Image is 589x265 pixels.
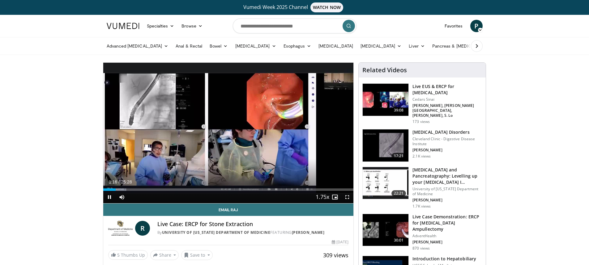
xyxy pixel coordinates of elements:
[178,20,206,32] a: Browse
[470,20,483,32] a: P
[391,190,406,196] span: 22:21
[108,250,148,260] a: 5 Thumbs Up
[362,66,407,74] h4: Related Videos
[329,191,341,203] button: Enable picture-in-picture mode
[108,221,133,236] img: University of Colorado Department of Medicine
[357,40,405,52] a: [MEDICAL_DATA]
[362,167,482,209] a: 22:21 [MEDICAL_DATA] and Pancreatography: Levelling up your [MEDICAL_DATA] I… University of [US_S...
[332,239,348,245] div: [DATE]
[363,129,408,162] img: 2be06fa1-8f42-4bab-b66d-9367dd3d8d02.150x105_q85_crop-smart_upscale.jpg
[103,188,354,191] div: Progress Bar
[412,129,482,135] h3: [MEDICAL_DATA] Disorders
[412,214,482,232] h3: Live Case Demonstration: ERCP for [MEDICAL_DATA] Ampullectomy
[391,237,406,243] span: 30:01
[412,103,482,118] p: [PERSON_NAME], [PERSON_NAME][GEOGRAPHIC_DATA], [PERSON_NAME], S. Lo
[412,198,482,203] p: [PERSON_NAME]
[103,191,116,203] button: Pause
[412,240,482,245] p: [PERSON_NAME]
[362,83,482,124] a: 39:08 Live EUS & ERCP for [MEDICAL_DATA] Cedars Sinai [PERSON_NAME], [PERSON_NAME][GEOGRAPHIC_DAT...
[150,250,179,260] button: Share
[143,20,178,32] a: Specialties
[103,204,354,216] a: Email Raj
[103,40,172,52] a: Advanced [MEDICAL_DATA]
[232,40,280,52] a: [MEDICAL_DATA]
[441,20,467,32] a: Favorites
[116,191,128,203] button: Mute
[341,191,353,203] button: Fullscreen
[412,204,431,209] p: 1.7K views
[109,179,117,184] span: 1:16
[107,23,139,29] img: VuMedi Logo
[391,153,406,159] span: 17:21
[412,246,430,251] p: 870 views
[162,230,271,235] a: University of [US_STATE] Department of Medicine
[103,63,354,204] video-js: Video Player
[117,252,120,258] span: 5
[363,84,408,116] img: 988aa6cd-5af5-4b12-ac8b-5ddcd403959d.150x105_q85_crop-smart_upscale.jpg
[119,179,120,184] span: /
[412,119,430,124] p: 173 views
[310,2,343,12] span: WATCH NOW
[280,40,315,52] a: Esophagus
[391,107,406,113] span: 39:08
[412,154,431,159] p: 2.1K views
[412,167,482,185] h3: [MEDICAL_DATA] and Pancreatography: Levelling up your [MEDICAL_DATA] I…
[121,179,132,184] span: 25:28
[405,40,428,52] a: Liver
[412,148,482,153] p: [PERSON_NAME]
[323,251,348,259] span: 309 views
[362,129,482,162] a: 17:21 [MEDICAL_DATA] Disorders Cleveland Clinic - Digestive Disease Institute [PERSON_NAME] 2.1K ...
[157,221,348,228] h4: Live Case: ERCP for Stone Extraction
[292,230,325,235] a: [PERSON_NAME]
[412,97,482,102] p: Cedars Sinai
[363,214,408,246] img: c905f428-65a4-466b-98f4-93ef87bbd5d5.150x105_q85_crop-smart_upscale.jpg
[362,214,482,251] a: 30:01 Live Case Demonstration: ERCP for [MEDICAL_DATA] Ampullectomy AdventHealth [PERSON_NAME] 87...
[412,83,482,96] h3: Live EUS & ERCP for [MEDICAL_DATA]
[172,40,206,52] a: Anal & Rectal
[135,221,150,236] a: R
[157,230,348,235] div: By FEATURING
[108,2,482,12] a: Vumedi Week 2025 ChannelWATCH NOW
[316,191,329,203] button: Playback Rate
[206,40,231,52] a: Bowel
[181,250,213,260] button: Save to
[363,167,408,199] img: f2a564ac-f79a-4a91-bf7b-b84a8cb0f685.150x105_q85_crop-smart_upscale.jpg
[315,40,357,52] a: [MEDICAL_DATA]
[412,187,482,196] p: University of [US_STATE] Department of Medicine
[412,256,476,262] h3: Introduction to Hepatobiliary
[233,19,356,33] input: Search topics, interventions
[412,233,482,238] p: AdventHealth
[429,40,501,52] a: Pancreas & [MEDICAL_DATA]
[412,137,482,146] p: Cleveland Clinic - Digestive Disease Institute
